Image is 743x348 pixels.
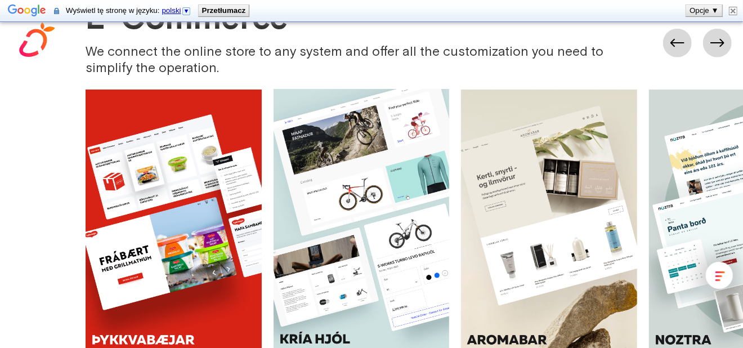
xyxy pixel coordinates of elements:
div: menu [696,252,743,299]
span: Wyświetl tę stronę w języku: [66,6,194,15]
img: Zawartość tej zabezpieczonej strony zostanie przesłana do Google za pomocą bezpiecznego połączeni... [54,7,59,15]
span: polski [162,6,181,15]
a: polski [162,6,191,15]
b: Przetłumacz [202,6,246,15]
button: Przetłumacz [199,5,249,16]
button: Opcje ▼ [686,5,722,16]
img: Google Tłumacz [8,3,46,19]
img: Zamknij [729,7,737,15]
div: We connect the online store to any system and offer all the customization you need to simplify th... [86,43,623,76]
